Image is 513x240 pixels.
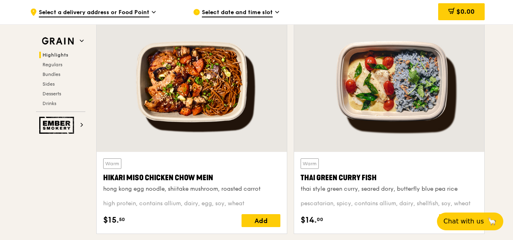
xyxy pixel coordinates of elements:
[439,214,478,227] div: Add
[443,217,484,226] span: Chat with us
[42,52,68,58] span: Highlights
[437,213,503,230] button: Chat with us🦙
[301,200,478,208] div: pescatarian, spicy, contains allium, dairy, shellfish, soy, wheat
[317,216,323,223] span: 00
[39,34,76,48] img: Grain web logo
[456,8,475,15] span: $0.00
[103,185,280,193] div: hong kong egg noodle, shiitake mushroom, roasted carrot
[42,91,61,97] span: Desserts
[42,101,56,106] span: Drinks
[103,214,119,226] span: $15.
[119,216,125,223] span: 50
[301,158,319,169] div: Warm
[42,62,62,67] span: Regulars
[42,81,55,87] span: Sides
[103,200,280,208] div: high protein, contains allium, dairy, egg, soy, wheat
[242,214,280,227] div: Add
[487,217,497,226] span: 🦙
[39,117,76,134] img: Ember Smokery web logo
[42,72,60,77] span: Bundles
[202,8,273,17] span: Select date and time slot
[301,172,478,183] div: Thai Green Curry Fish
[103,158,121,169] div: Warm
[103,172,280,183] div: Hikari Miso Chicken Chow Mein
[301,214,317,226] span: $14.
[301,185,478,193] div: thai style green curry, seared dory, butterfly blue pea rice
[39,8,149,17] span: Select a delivery address or Food Point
